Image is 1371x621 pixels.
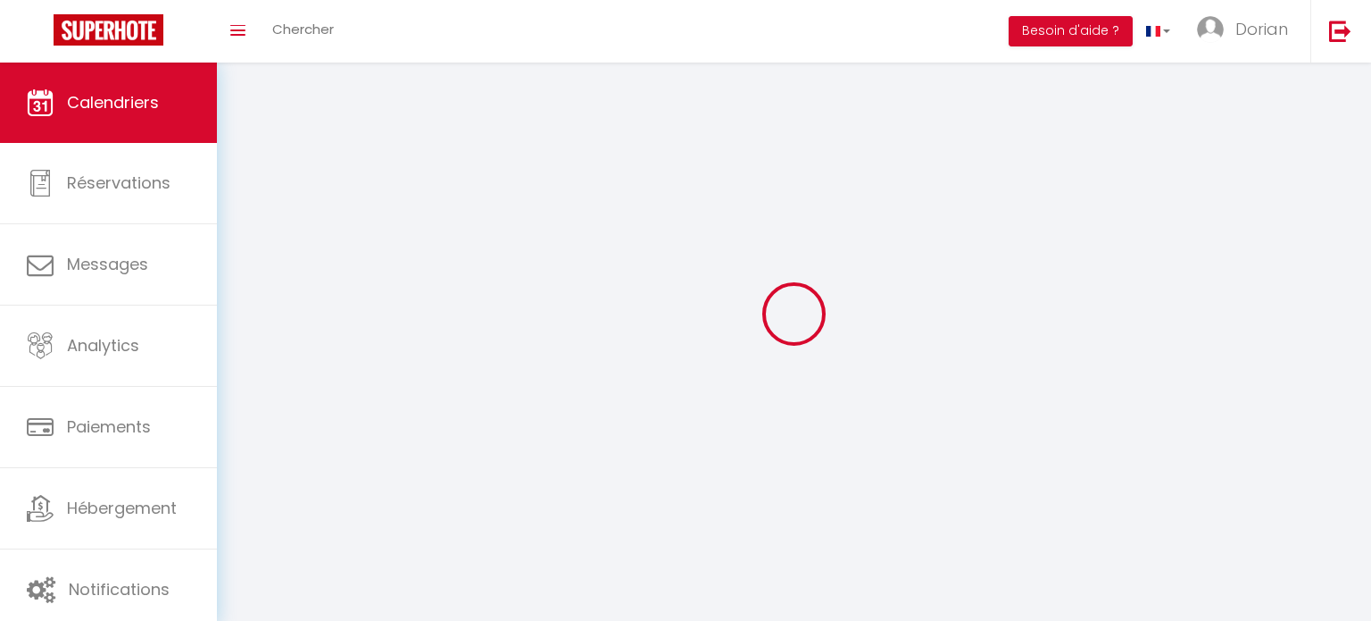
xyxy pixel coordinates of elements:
span: Analytics [67,334,139,357]
span: Calendriers [67,91,159,113]
span: Dorian [1235,18,1288,40]
span: Réservations [67,172,170,194]
button: Besoin d'aide ? [1009,16,1133,46]
span: Notifications [69,578,170,600]
img: Super Booking [54,14,163,46]
span: Chercher [272,20,334,38]
span: Hébergement [67,497,177,519]
span: Messages [67,253,148,275]
img: logout [1329,20,1351,42]
span: Paiements [67,415,151,438]
img: ... [1197,16,1224,43]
